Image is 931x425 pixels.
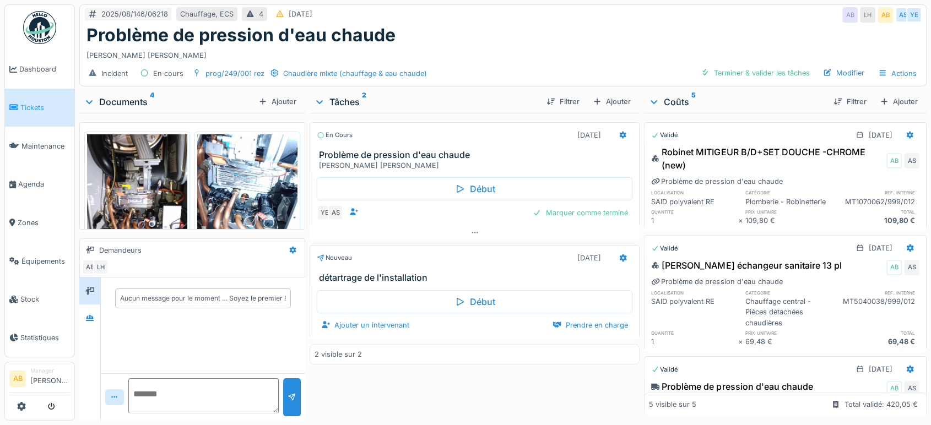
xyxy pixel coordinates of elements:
[5,89,74,127] a: Tickets
[101,68,128,79] div: Incident
[651,208,738,215] h6: quantité
[832,296,919,328] div: MT5040038/999/012
[745,336,832,347] div: 69,48 €
[738,215,745,226] div: ×
[82,259,98,275] div: AB
[86,46,919,61] div: [PERSON_NAME] [PERSON_NAME]
[283,68,427,79] div: Chaudière mixte (chauffage & eau chaude)
[745,197,832,207] div: Plomberie - Robinetterie
[842,7,858,23] div: AB
[832,189,919,196] h6: ref. interne
[319,273,635,283] h3: détartrage de l'installation
[651,289,738,296] h6: localisation
[20,102,70,113] span: Tickets
[314,95,538,108] div: Tâches
[254,94,301,109] div: Ajouter
[9,370,26,387] li: AB
[832,336,919,347] div: 69,48 €
[87,134,187,268] img: jciax9lyf0hdfojdj794u885okr4
[651,244,678,253] div: Validé
[869,130,892,140] div: [DATE]
[651,145,884,172] div: Robinet MITIGEUR B/D+SET DOUCHE -CHROME (new)
[886,260,902,275] div: AB
[86,25,396,46] h1: Problème de pression d'eau chaude
[5,242,74,280] a: Équipements
[317,318,414,333] div: Ajouter un intervenant
[651,336,738,347] div: 1
[18,179,70,189] span: Agenda
[819,66,869,80] div: Modifier
[5,50,74,89] a: Dashboard
[875,94,922,109] div: Ajouter
[5,165,74,204] a: Agenda
[745,296,832,328] div: Chauffage central - Pièces détachées chaudières
[651,176,782,187] div: Problème de pression d'eau chaude
[23,11,56,44] img: Badge_color-CXgf-gQk.svg
[651,329,738,336] h6: quantité
[577,253,601,263] div: [DATE]
[745,289,832,296] h6: catégorie
[19,64,70,74] span: Dashboard
[30,367,70,375] div: Manager
[832,329,919,336] h6: total
[860,7,875,23] div: LH
[542,94,584,109] div: Filtrer
[5,127,74,165] a: Maintenance
[150,95,154,108] sup: 4
[5,319,74,357] a: Statistiques
[829,94,871,109] div: Filtrer
[886,381,902,396] div: AB
[878,7,893,23] div: AB
[180,9,234,19] div: Chauffage, ECS
[886,153,902,168] div: AB
[153,68,183,79] div: En cours
[745,189,832,196] h6: catégorie
[259,9,263,19] div: 4
[93,259,109,275] div: LH
[9,367,70,393] a: AB Manager[PERSON_NAME]
[651,130,678,140] div: Validé
[362,95,366,108] sup: 2
[548,318,632,333] div: Prendre en charge
[651,276,782,287] div: Problème de pression d'eau chaude
[588,94,635,109] div: Ajouter
[577,130,601,140] div: [DATE]
[873,66,922,81] div: Actions
[906,7,922,23] div: YE
[745,208,832,215] h6: prix unitaire
[649,399,696,410] div: 5 visible sur 5
[651,259,841,272] div: [PERSON_NAME] échangeur sanitaire 13 pl
[30,367,70,390] li: [PERSON_NAME]
[651,197,738,207] div: SAID polyvalent RE
[845,399,918,410] div: Total validé: 420,05 €
[528,205,632,220] div: Marquer comme terminé
[20,294,70,304] span: Stock
[691,95,696,108] sup: 5
[18,217,70,228] span: Zones
[648,95,825,108] div: Coûts
[21,141,70,151] span: Maintenance
[651,296,738,328] div: SAID polyvalent RE
[289,9,312,19] div: [DATE]
[319,150,635,160] h3: Problème de pression d'eau chaude
[832,215,919,226] div: 109,80 €
[904,260,919,275] div: AS
[745,329,832,336] h6: prix unitaire
[5,204,74,242] a: Zones
[651,189,738,196] h6: localisation
[745,215,832,226] div: 109,80 €
[317,253,352,263] div: Nouveau
[5,280,74,319] a: Stock
[317,177,632,200] div: Début
[651,215,738,226] div: 1
[317,290,632,313] div: Début
[205,68,264,79] div: prog/249/001 rez
[20,333,70,343] span: Statistiques
[101,9,168,19] div: 2025/08/146/06218
[317,130,353,140] div: En cours
[904,381,919,396] div: AS
[869,243,892,253] div: [DATE]
[21,256,70,266] span: Équipements
[832,208,919,215] h6: total
[317,205,332,220] div: YE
